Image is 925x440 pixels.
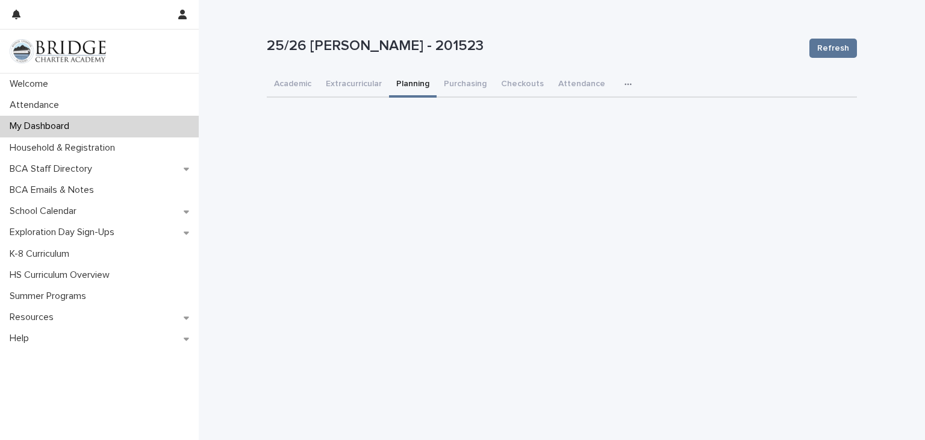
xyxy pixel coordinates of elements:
[5,291,96,302] p: Summer Programs
[319,72,389,98] button: Extracurricular
[5,227,124,238] p: Exploration Day Sign-Ups
[5,269,119,281] p: HS Curriculum Overview
[817,42,849,54] span: Refresh
[494,72,551,98] button: Checkouts
[551,72,612,98] button: Attendance
[10,39,106,63] img: V1C1m3IdTEidaUdm9Hs0
[5,206,86,217] p: School Calendar
[5,312,63,323] p: Resources
[5,163,102,175] p: BCA Staff Directory
[5,121,79,132] p: My Dashboard
[437,72,494,98] button: Purchasing
[267,72,319,98] button: Academic
[809,39,857,58] button: Refresh
[5,333,39,344] p: Help
[267,37,800,55] p: 25/26 [PERSON_NAME] - 201523
[5,184,104,196] p: BCA Emails & Notes
[5,78,58,90] p: Welcome
[5,248,79,260] p: K-8 Curriculum
[5,142,125,154] p: Household & Registration
[5,99,69,111] p: Attendance
[389,72,437,98] button: Planning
